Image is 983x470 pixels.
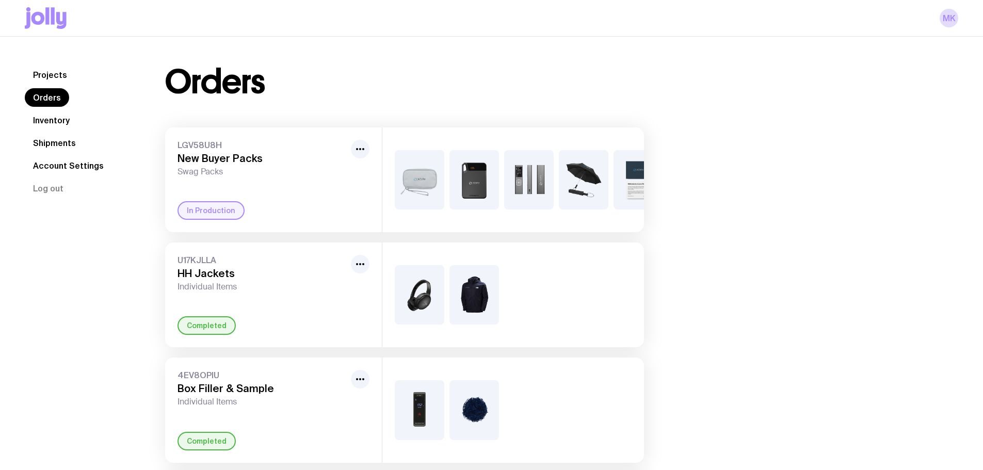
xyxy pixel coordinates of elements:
div: Completed [178,432,236,450]
a: Inventory [25,111,78,129]
span: U17KJLLA [178,255,347,265]
span: Individual Items [178,282,347,292]
h3: HH Jackets [178,267,347,280]
div: In Production [178,201,245,220]
a: MK [940,9,958,27]
h3: New Buyer Packs [178,152,347,165]
a: Projects [25,66,75,84]
a: Shipments [25,134,84,152]
a: Orders [25,88,69,107]
a: Account Settings [25,156,112,175]
span: 4EV8OPIU [178,370,347,380]
h3: Box Filler & Sample [178,382,347,395]
button: Log out [25,179,72,198]
span: Individual Items [178,397,347,407]
h1: Orders [165,66,265,99]
span: LGV58U8H [178,140,347,150]
span: Swag Packs [178,167,347,177]
div: Completed [178,316,236,335]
